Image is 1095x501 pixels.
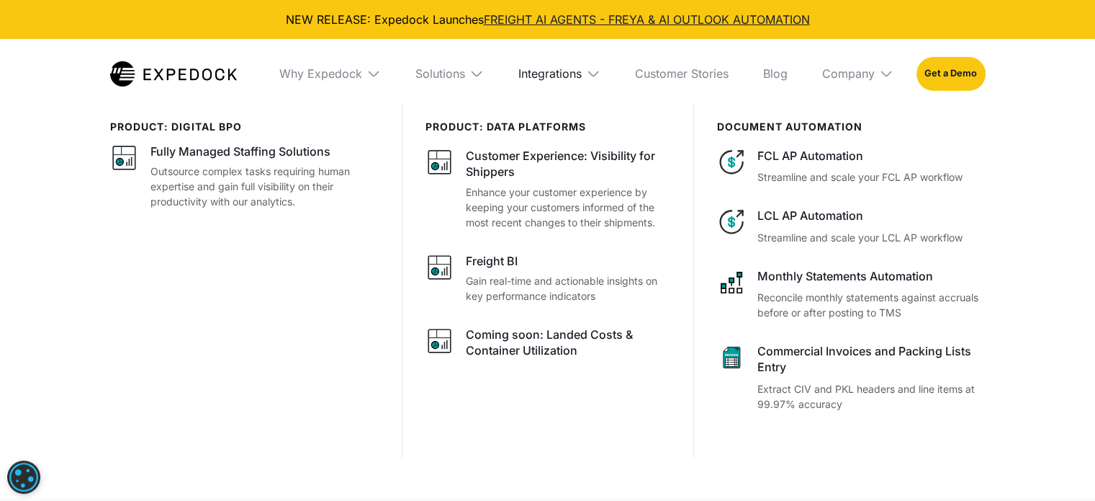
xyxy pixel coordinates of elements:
a: network like iconMonthly Statements AutomationReconcile monthly statements against accruals befor... [717,268,985,320]
div: Fully Managed Staffing Solutions [150,143,330,159]
img: graph icon [110,143,139,172]
p: Gain real-time and actionable insights on key performance indicators [466,273,670,303]
div: Company [822,66,875,81]
img: network like icon [717,268,746,297]
div: LCL AP Automation [757,208,985,223]
a: Get a Demo [916,57,985,90]
img: dollar icon [717,148,746,177]
div: Integrations [518,66,582,81]
a: graph iconFully Managed Staffing SolutionsOutsource complex tasks requiring human expertise and g... [110,143,379,209]
p: Extract CIV and PKL headers and line items at 99.97% accuracy [757,381,985,412]
p: Outsource complex tasks requiring human expertise and gain full visibility on their productivity ... [150,164,379,209]
div: Chat Widget [1023,432,1095,501]
a: sheet iconCommercial Invoices and Packing Lists EntryExtract CIV and PKL headers and line items a... [717,343,985,412]
img: graph icon [425,327,454,355]
div: Solutions [415,66,465,81]
p: Enhance your customer experience by keeping your customers informed of the most recent changes to... [466,185,670,230]
div: document automation [717,121,985,133]
iframe: To enrich screen reader interactions, please activate Accessibility in Grammarly extension settings [1023,432,1095,501]
img: sheet icon [717,343,746,372]
p: Reconcile monthly statements against accruals before or after posting to TMS [757,290,985,320]
div: Why Expedock [268,39,392,108]
div: NEW RELEASE: Expedock Launches [12,12,1083,27]
p: Streamline and scale your FCL AP workflow [757,169,985,185]
div: Coming soon: Landed Costs & Container Utilization [466,327,670,359]
img: graph icon [425,253,454,282]
img: dollar icon [717,208,746,236]
p: Streamline and scale your LCL AP workflow [757,230,985,245]
a: graph iconComing soon: Landed Costs & Container Utilization [425,327,670,363]
div: Solutions [404,39,495,108]
a: graph iconFreight BIGain real-time and actionable insights on key performance indicators [425,253,670,303]
a: dollar iconFCL AP AutomationStreamline and scale your FCL AP workflow [717,148,985,185]
a: graph iconCustomer Experience: Visibility for ShippersEnhance your customer experience by keeping... [425,148,670,230]
div: Customer Experience: Visibility for Shippers [466,148,670,180]
a: Blog [752,39,799,108]
div: product: digital bpo [110,121,379,133]
div: FCL AP Automation [757,148,985,164]
div: Company [811,39,905,108]
div: Monthly Statements Automation [757,268,985,284]
div: Integrations [507,39,612,108]
a: FREIGHT AI AGENTS - FREYA & AI OUTLOOK AUTOMATION [484,12,810,27]
div: PRODUCT: data platforms [425,121,670,133]
div: Freight BI [466,253,518,269]
div: Commercial Invoices and Packing Lists Entry [757,343,985,376]
div: Why Expedock [279,66,362,81]
a: dollar iconLCL AP AutomationStreamline and scale your LCL AP workflow [717,208,985,244]
img: graph icon [425,148,454,177]
a: Customer Stories [623,39,740,108]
